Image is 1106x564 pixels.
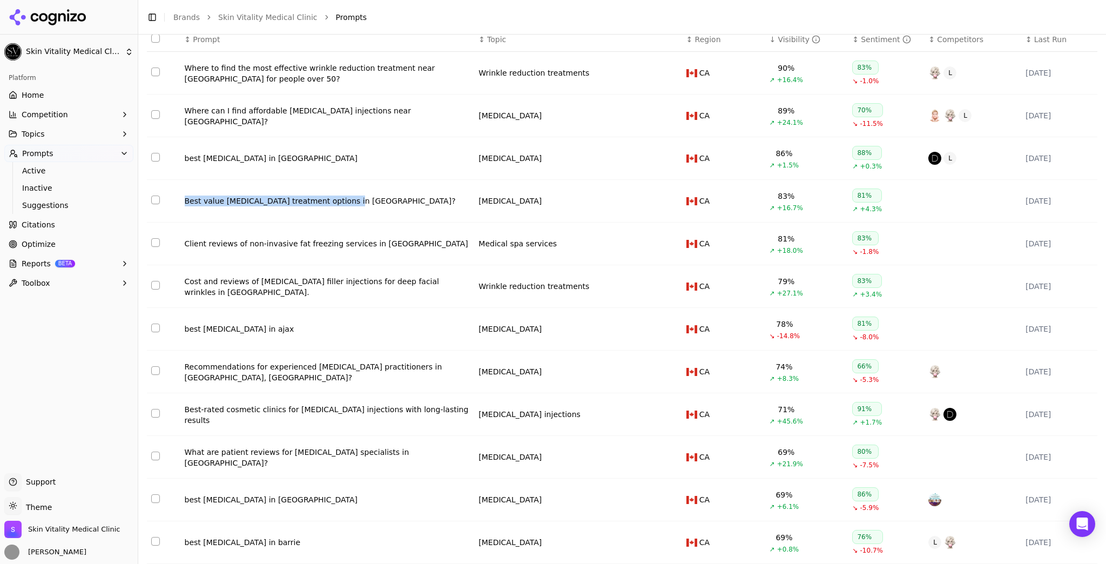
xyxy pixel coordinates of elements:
a: best [MEDICAL_DATA] in [GEOGRAPHIC_DATA] [185,153,470,164]
span: ↗ [770,289,775,298]
div: [MEDICAL_DATA] [478,452,542,462]
span: [PERSON_NAME] [24,547,86,557]
div: Wrinkle reduction treatments [478,68,589,78]
span: Region [695,34,721,45]
div: Visibility [778,34,820,45]
img: CA flag [686,112,697,120]
span: CA [699,110,710,121]
a: Client reviews of non-invasive fat freezing services in [GEOGRAPHIC_DATA] [185,238,470,249]
nav: breadcrumb [173,12,1076,23]
img: CA flag [686,155,697,163]
img: CA flag [686,69,697,77]
a: [MEDICAL_DATA] [478,110,542,121]
span: ↗ [770,76,775,84]
a: Suggestions [18,198,120,213]
div: 69% [775,532,792,543]
button: Toolbox [4,274,133,292]
button: Select row 1 [151,68,160,76]
div: 70% [852,103,883,117]
div: Recommendations for experienced [MEDICAL_DATA] practitioners in [GEOGRAPHIC_DATA], [GEOGRAPHIC_DA... [185,361,470,383]
div: Wrinkle reduction treatments [478,281,589,292]
div: [MEDICAL_DATA] [478,537,542,548]
a: [MEDICAL_DATA] [478,494,542,505]
span: Competitors [937,34,983,45]
img: CA flag [686,411,697,419]
div: ↕Region [686,34,761,45]
div: [MEDICAL_DATA] [478,196,542,206]
a: Citations [4,216,133,233]
div: 80% [852,445,879,459]
span: Prompts [22,148,53,159]
span: ↗ [770,545,775,554]
button: Select row 7 [151,324,160,332]
div: [MEDICAL_DATA] injections [478,409,581,420]
span: +16.7% [777,204,803,212]
div: ↕Prompt [185,34,470,45]
span: CA [699,238,710,249]
span: ↗ [770,502,775,511]
span: Prompts [336,12,367,23]
img: skinjectables [943,109,956,122]
img: dermapure [943,408,956,421]
img: CA flag [686,283,697,291]
div: 78% [776,319,793,330]
div: What are patient reviews for [MEDICAL_DATA] specialists in [GEOGRAPHIC_DATA]? [185,447,470,468]
div: 86% [852,487,879,501]
a: Inactive [18,180,120,196]
a: Skin Vitality Medical Clinic [218,12,318,23]
th: Competitors [924,28,1021,52]
span: -1.8% [860,247,879,256]
div: [MEDICAL_DATA] [478,153,542,164]
span: Support [22,476,56,487]
a: best [MEDICAL_DATA] in ajax [185,324,470,334]
span: CA [699,68,710,78]
button: Select row 11 [151,494,160,503]
span: ↗ [770,374,775,383]
span: +0.8% [777,545,799,554]
span: -5.9% [860,503,879,512]
button: Open user button [4,545,86,560]
span: Topics [22,129,45,139]
a: [MEDICAL_DATA] [478,366,542,377]
th: brandMentionRate [765,28,848,52]
span: ↗ [770,204,775,212]
img: Skin Vitality Medical Clinic [4,521,22,538]
a: Active [18,163,120,178]
span: Reports [22,258,51,269]
div: [DATE] [1026,153,1093,164]
span: +45.6% [777,417,803,426]
span: ↗ [770,161,775,170]
button: Select row 9 [151,409,160,418]
button: Select row 6 [151,281,160,290]
div: ↕Sentiment [852,34,920,45]
span: +24.1% [777,118,803,127]
th: Prompt [180,28,475,52]
a: Best value [MEDICAL_DATA] treatment options in [GEOGRAPHIC_DATA]? [185,196,470,206]
span: ↘ [852,546,858,555]
div: best [MEDICAL_DATA] in [GEOGRAPHIC_DATA] [185,494,470,505]
span: +8.3% [777,374,799,383]
a: best [MEDICAL_DATA] in barrie [185,537,470,548]
button: Open organization switcher [4,521,120,538]
span: Optimize [22,239,56,250]
img: CA flag [686,240,697,248]
span: CA [699,494,710,505]
img: CA flag [686,496,697,504]
span: CA [699,324,710,334]
a: Best-rated cosmetic clinics for [MEDICAL_DATA] injections with long-lasting results [185,404,470,426]
span: ↘ [852,375,858,384]
span: -11.5% [860,119,883,128]
div: [DATE] [1026,281,1093,292]
span: +1.5% [777,161,799,170]
a: Brands [173,13,200,22]
img: skinjectables [928,66,941,79]
div: 88% [852,146,882,160]
div: 83% [852,61,879,75]
span: +0.3% [860,162,882,171]
span: +1.7% [860,418,882,427]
